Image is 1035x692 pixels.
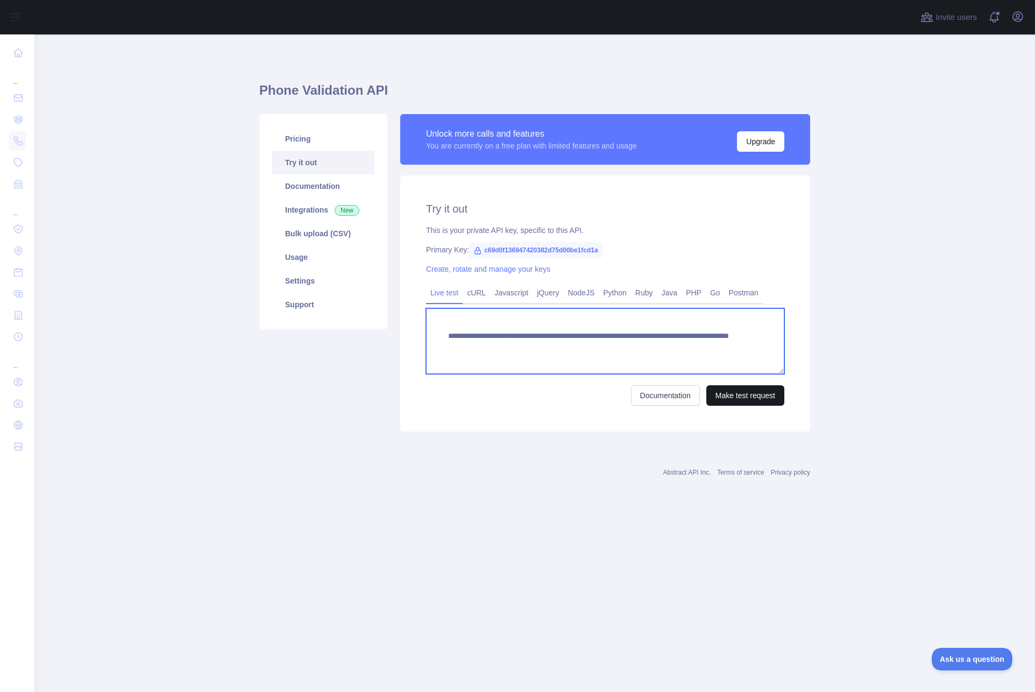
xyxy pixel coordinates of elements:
[563,284,599,301] a: NodeJS
[426,201,784,216] h2: Try it out
[599,284,631,301] a: Python
[663,469,711,476] a: Abstract API Inc.
[717,469,764,476] a: Terms of service
[426,128,637,140] div: Unlock more calls and features
[272,293,374,316] a: Support
[490,284,533,301] a: Javascript
[935,11,977,24] span: Invite users
[426,265,550,273] a: Create, rotate and manage your keys
[469,242,602,258] span: c69d0f136947420382d75d00be1fcd1a
[737,131,784,152] button: Upgrade
[272,222,374,245] a: Bulk upload (CSV)
[426,284,463,301] a: Live test
[272,269,374,293] a: Settings
[631,284,657,301] a: Ruby
[426,225,784,236] div: This is your private API key, specific to this API.
[682,284,706,301] a: PHP
[426,140,637,151] div: You are currently on a free plan with limited features and usage
[272,174,374,198] a: Documentation
[272,127,374,151] a: Pricing
[771,469,810,476] a: Privacy policy
[272,151,374,174] a: Try it out
[272,245,374,269] a: Usage
[725,284,763,301] a: Postman
[9,196,26,217] div: ...
[272,198,374,222] a: Integrations New
[259,82,810,108] h1: Phone Validation API
[657,284,682,301] a: Java
[463,284,490,301] a: cURL
[706,284,725,301] a: Go
[706,385,784,406] button: Make test request
[918,9,979,26] button: Invite users
[426,244,784,255] div: Primary Key:
[9,65,26,86] div: ...
[631,385,700,406] a: Documentation
[9,349,26,370] div: ...
[932,648,1013,670] iframe: Toggle Customer Support
[335,205,359,216] span: New
[533,284,563,301] a: jQuery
